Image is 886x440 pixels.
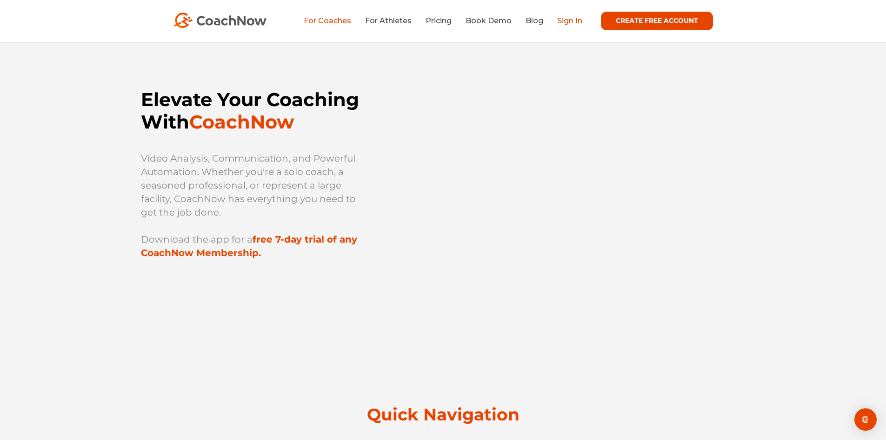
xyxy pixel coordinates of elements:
[365,16,412,25] a: For Athletes
[466,16,512,25] a: Book Demo
[304,16,351,25] a: For Coaches
[627,311,633,322] button: Dismiss cookie banner
[426,16,452,25] a: Pricing
[407,98,746,292] iframe: YouTube video player
[498,393,564,413] button: Accept
[141,152,370,219] p: Video Analysis, Communication, and Powerful Automation. Whether you're a solo coach, a seasoned p...
[567,393,633,413] button: Decline
[322,349,364,360] a: Privacy Policy
[557,16,582,25] a: Sign In
[854,408,877,431] div: Open Intercom Messenger
[526,16,543,25] a: Blog
[173,13,266,28] img: CoachNow Logo
[253,328,633,359] p: This website stores cookies on your computer. We use these cookies in order to improve and custom...
[141,273,304,316] iframe: Embedded CTA
[253,366,633,387] p: If you decline, your information won’t be tracked when you visit this website. A single cookie wi...
[141,234,357,258] strong: free 7-day trial of any CoachNow Membership.
[141,88,370,133] h1: Elevate Your Coaching With
[141,233,370,260] p: Download the app for a
[601,12,713,30] a: CREATE FREE ACCOUNT
[189,110,294,133] span: CoachNow
[428,393,494,413] button: Cookies settings
[240,299,646,425] div: Cookie banner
